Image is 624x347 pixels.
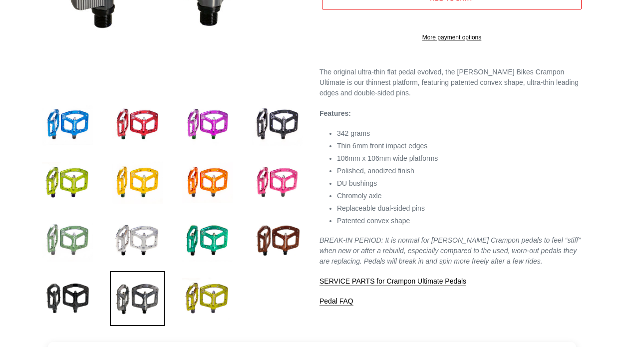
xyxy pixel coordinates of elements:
[337,153,584,164] li: 106mm x 106mm wide platforms
[319,297,353,306] a: Pedal FAQ
[110,97,165,152] img: Load image into Gallery viewer, Crampon Ultimate Pedals
[337,203,584,214] li: Replaceable dual-sided pins
[337,166,584,176] li: Polished, anodized finish
[319,236,581,265] em: BREAK-IN PERIOD: It is normal for [PERSON_NAME] Crampon pedals to feel “stiff” when new or after ...
[40,271,95,326] img: Load image into Gallery viewer, Crampon Ultimate Pedals
[40,213,95,268] img: Load image into Gallery viewer, Crampon Ultimate Pedals
[40,155,95,210] img: Load image into Gallery viewer, Crampon Ultimate Pedals
[180,271,235,326] img: Load image into Gallery viewer, Crampon Ultimate Pedals
[337,141,584,151] li: Thin 6mm front impact edges
[250,97,305,152] img: Load image into Gallery viewer, Crampon Ultimate Pedals
[337,191,584,201] li: Chromoly axle
[337,217,410,225] span: Patented convex shape
[110,155,165,210] img: Load image into Gallery viewer, Crampon Ultimate Pedals
[319,109,351,117] strong: Features:
[319,277,466,285] span: SERVICE PARTS for Crampon Ultimate Pedals
[250,213,305,268] img: Load image into Gallery viewer, Crampon Ultimate Pedals
[319,67,584,98] p: The original ultra-thin flat pedal evolved, the [PERSON_NAME] Bikes Crampon Ultimate is our thinn...
[337,128,584,139] li: 342 grams
[180,155,235,210] img: Load image into Gallery viewer, Crampon Ultimate Pedals
[110,271,165,326] img: Load image into Gallery viewer, Crampon Ultimate Pedals
[180,97,235,152] img: Load image into Gallery viewer, Crampon Ultimate Pedals
[40,97,95,152] img: Load image into Gallery viewer, Crampon Ultimate Pedals
[319,277,466,286] a: SERVICE PARTS for Crampon Ultimate Pedals
[322,33,582,42] a: More payment options
[110,213,165,268] img: Load image into Gallery viewer, Crampon Ultimate Pedals
[250,155,305,210] img: Load image into Gallery viewer, Crampon Ultimate Pedals
[337,178,584,189] li: DU bushings
[180,213,235,268] img: Load image into Gallery viewer, Crampon Ultimate Pedals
